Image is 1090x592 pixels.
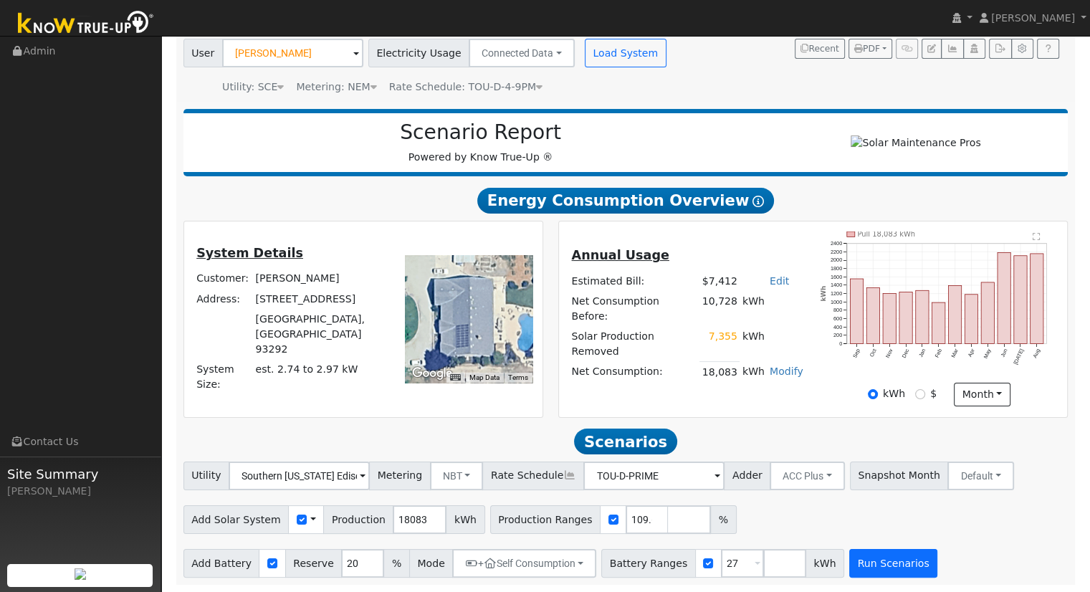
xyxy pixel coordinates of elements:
td: Solar Production Removed [569,327,699,362]
text: 1400 [831,282,842,288]
text: 600 [833,315,842,322]
div: Powered by Know True-Up ® [191,120,771,165]
a: Help Link [1037,39,1059,59]
input: Select a Utility [229,462,370,490]
span: Alias: None [389,81,542,92]
button: Run Scenarios [849,549,937,578]
td: Estimated Bill: [569,271,699,291]
rect: onclick="" [916,290,929,343]
img: Know True-Up [11,8,161,40]
a: Terms (opens in new tab) [508,373,528,381]
span: PDF [854,44,880,54]
input: kWh [868,389,878,399]
a: Edit [770,275,789,287]
td: System Size: [194,360,253,395]
span: Add Solar System [183,505,290,534]
img: Solar Maintenance Pros [851,135,980,151]
text: 2000 [831,257,842,263]
rect: onclick="" [899,292,912,344]
span: Metering [369,462,431,490]
img: retrieve [75,568,86,580]
button: Map Data [469,373,499,383]
span: Production Ranges [490,505,601,534]
rect: onclick="" [981,282,994,344]
text: Apr [967,348,976,358]
text: May [983,348,993,360]
span: Production [323,505,393,534]
button: Edit User [922,39,942,59]
text: 2200 [831,249,842,255]
rect: onclick="" [932,302,945,343]
text: Feb [934,348,943,358]
rect: onclick="" [850,279,863,344]
button: Export Interval Data [989,39,1011,59]
a: Modify [770,366,803,377]
h2: Scenario Report [198,120,763,145]
td: $7,412 [699,271,740,291]
text: 400 [833,324,842,330]
button: month [954,383,1010,407]
input: $ [915,389,925,399]
a: Open this area in Google Maps (opens a new window) [408,364,456,383]
text: Sep [851,348,861,359]
td: kWh [740,291,805,326]
span: Adder [724,462,770,490]
span: Electricity Usage [368,39,469,67]
span: kWh [446,505,484,534]
td: [GEOGRAPHIC_DATA], [GEOGRAPHIC_DATA] 93292 [253,309,385,359]
rect: onclick="" [965,295,977,344]
span: Scenarios [574,429,677,454]
button: ACC Plus [770,462,845,490]
label: $ [930,386,937,401]
button: Connected Data [469,39,575,67]
text: Pull 18,083 kWh [858,230,916,238]
text: 800 [833,307,842,313]
span: Energy Consumption Overview [477,188,774,214]
text: Oct [869,348,878,358]
button: NBT [430,462,484,490]
u: Annual Usage [571,248,669,262]
rect: onclick="" [1014,256,1027,344]
text: 2400 [831,240,842,247]
text: 0 [839,340,842,347]
rect: onclick="" [883,293,896,343]
td: System Size [253,360,385,395]
span: Rate Schedule [482,462,584,490]
rect: onclick="" [949,285,962,343]
button: Recent [795,39,845,59]
td: Net Consumption: [569,362,699,383]
u: System Details [196,246,303,260]
td: [PERSON_NAME] [253,269,385,289]
rect: onclick="" [998,252,1010,343]
span: % [383,549,409,578]
text: 1200 [831,290,842,297]
span: Snapshot Month [850,462,949,490]
div: Utility: SCE [222,80,284,95]
text: Aug [1032,348,1042,359]
text: 1800 [831,265,842,272]
i: Show Help [752,196,764,207]
span: est. 2.74 to 2.97 kW [256,363,358,375]
rect: onclick="" [1031,254,1043,344]
td: Customer: [194,269,253,289]
text: Nov [884,348,894,359]
input: Select a Rate Schedule [583,462,725,490]
text:  [1033,232,1041,241]
td: Net Consumption Before: [569,291,699,326]
button: Login As [963,39,985,59]
text: Jun [999,348,1008,358]
text: 1600 [831,274,842,280]
span: Mode [409,549,453,578]
input: Select a User [222,39,363,67]
text: [DATE] [1013,348,1026,366]
text: Mar [950,348,960,359]
button: +Self Consumption [452,549,596,578]
td: 7,355 [699,327,740,362]
text: 1000 [831,299,842,305]
button: Load System [585,39,666,67]
text: 200 [833,332,842,338]
span: User [183,39,223,67]
td: 18,083 [699,362,740,383]
img: Google [408,364,456,383]
button: PDF [848,39,892,59]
